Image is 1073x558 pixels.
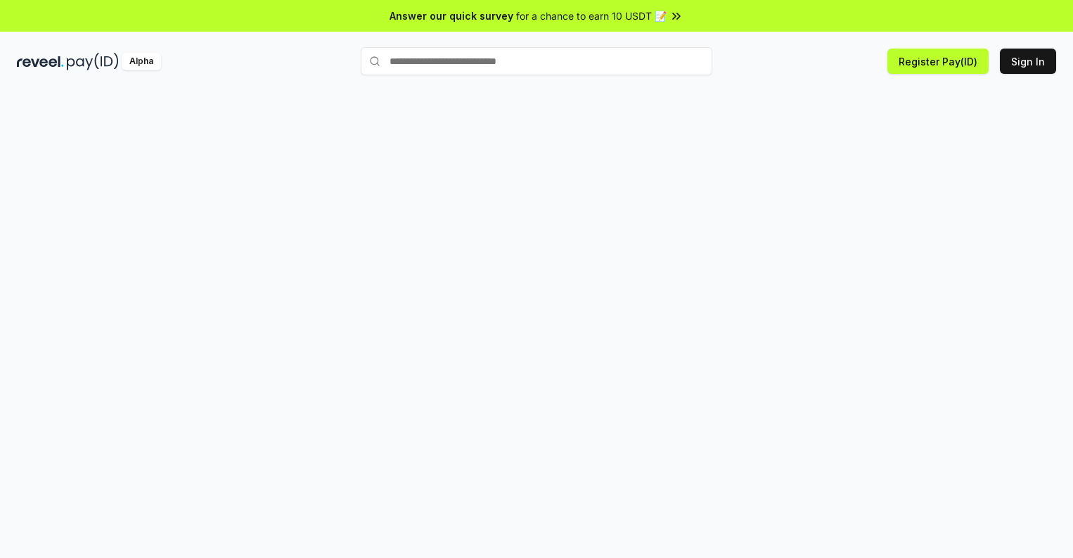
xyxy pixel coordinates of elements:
[516,8,667,23] span: for a chance to earn 10 USDT 📝
[390,8,513,23] span: Answer our quick survey
[122,53,161,70] div: Alpha
[17,53,64,70] img: reveel_dark
[887,49,989,74] button: Register Pay(ID)
[1000,49,1056,74] button: Sign In
[67,53,119,70] img: pay_id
